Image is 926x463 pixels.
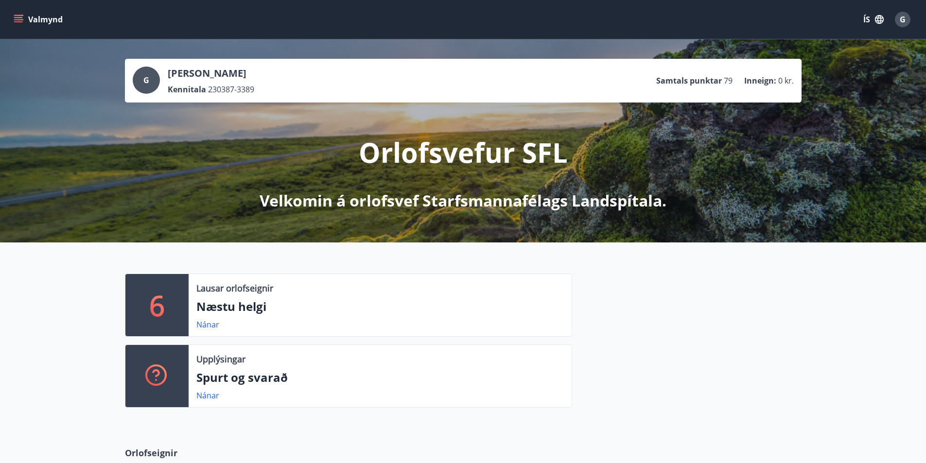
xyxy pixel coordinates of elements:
button: ÍS [858,11,889,28]
button: G [891,8,914,31]
p: Velkomin á orlofsvef Starfsmannafélags Landspítala. [260,190,666,211]
span: Orlofseignir [125,446,177,459]
p: Kennitala [168,84,206,95]
a: Nánar [196,319,219,330]
span: G [143,75,149,86]
span: 0 kr. [778,75,794,86]
p: 6 [149,287,165,324]
p: Lausar orlofseignir [196,282,273,294]
p: Spurt og svarað [196,369,564,386]
p: Samtals punktar [656,75,722,86]
span: 230387-3389 [208,84,254,95]
a: Nánar [196,390,219,401]
span: 79 [724,75,733,86]
button: menu [12,11,67,28]
p: Upplýsingar [196,353,245,365]
span: G [900,14,906,25]
p: [PERSON_NAME] [168,67,254,80]
p: Inneign : [744,75,776,86]
p: Orlofsvefur SFL [359,134,568,171]
p: Næstu helgi [196,298,564,315]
